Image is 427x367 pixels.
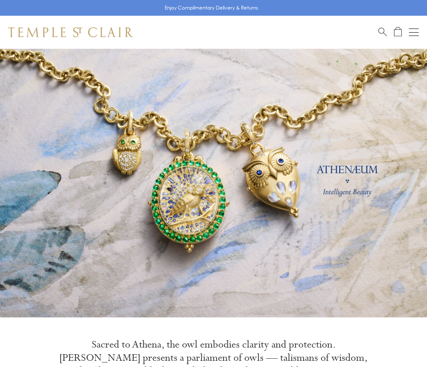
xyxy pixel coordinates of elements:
a: Open Shopping Bag [394,27,402,37]
p: Enjoy Complimentary Delivery & Returns [165,4,258,12]
button: Open navigation [409,27,419,37]
a: Search [378,27,387,37]
img: Temple St. Clair [8,27,133,37]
